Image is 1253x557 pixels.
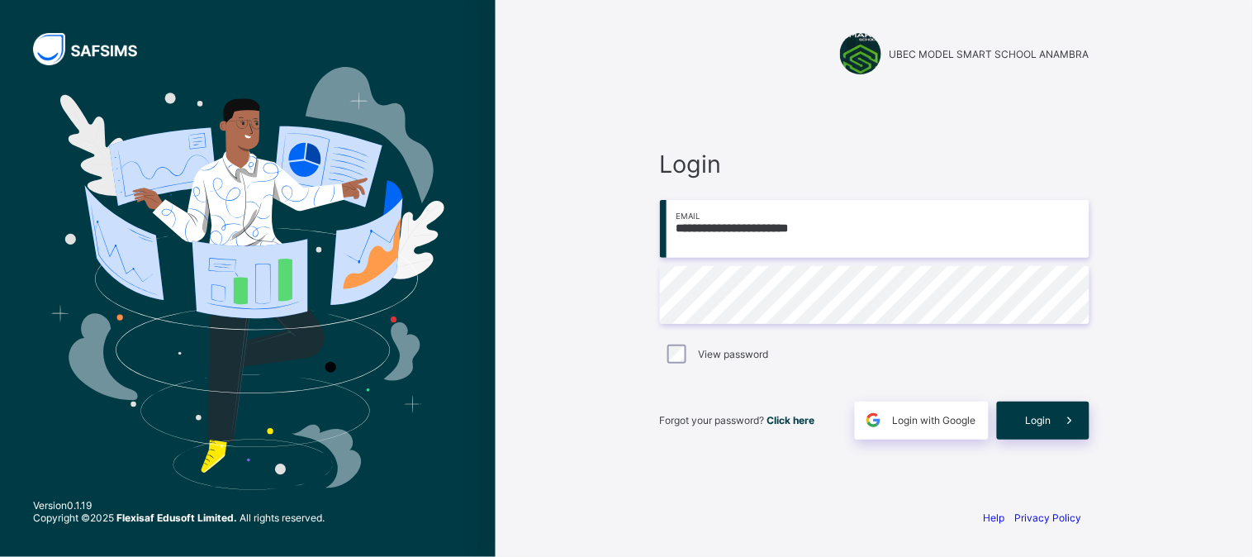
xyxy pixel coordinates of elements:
[33,499,325,512] span: Version 0.1.19
[51,67,444,490] img: Hero Image
[116,512,237,524] strong: Flexisaf Edusoft Limited.
[660,150,1089,179] span: Login
[893,414,976,426] span: Login with Google
[984,512,1005,524] a: Help
[864,411,883,430] img: google.396cfc9801f0270233282035f929180a.svg
[1015,512,1082,524] a: Privacy Policy
[890,48,1089,60] span: UBEC MODEL SMART SCHOOL ANAMBRA
[698,348,768,360] label: View password
[1026,414,1051,426] span: Login
[33,33,157,65] img: SAFSIMS Logo
[767,414,815,426] a: Click here
[33,512,325,524] span: Copyright © 2025 All rights reserved.
[660,414,815,426] span: Forgot your password?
